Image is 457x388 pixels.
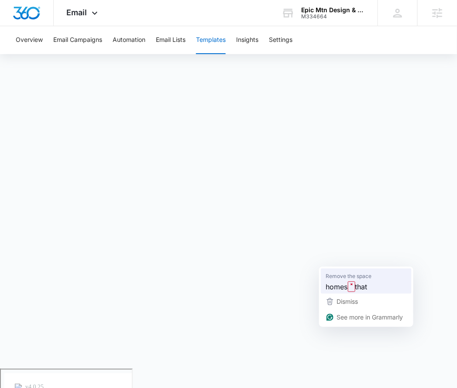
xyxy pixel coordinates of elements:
img: tab_domain_overview_orange.svg [24,51,31,58]
div: v 4.0.25 [24,14,43,21]
button: Insights [236,26,258,54]
div: account id [301,14,365,20]
div: Domain Overview [33,52,78,57]
button: Overview [16,26,43,54]
div: Keywords by Traffic [96,52,147,57]
button: Email Campaigns [53,26,102,54]
button: Email Lists [156,26,186,54]
button: Settings [269,26,292,54]
img: logo_orange.svg [14,14,21,21]
img: website_grey.svg [14,23,21,30]
img: tab_keywords_by_traffic_grey.svg [87,51,94,58]
button: Automation [113,26,145,54]
div: Domain: [DOMAIN_NAME] [23,23,96,30]
span: Email [67,8,87,17]
div: account name [301,7,365,14]
button: Templates [196,26,226,54]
